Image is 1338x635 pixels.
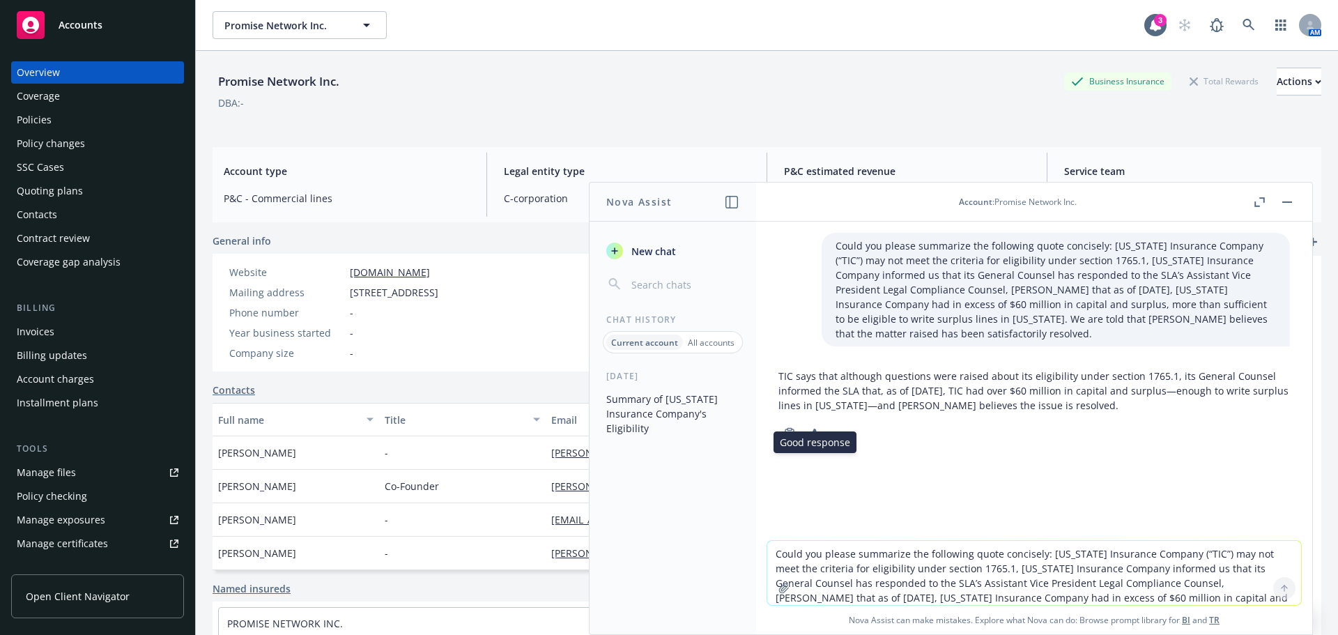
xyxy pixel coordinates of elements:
[17,132,85,155] div: Policy changes
[551,513,725,526] a: [EMAIL_ADDRESS][DOMAIN_NAME]
[17,204,57,226] div: Contacts
[1277,68,1321,95] button: Actions
[590,370,756,382] div: [DATE]
[17,533,108,555] div: Manage certificates
[17,227,90,250] div: Contract review
[629,244,676,259] span: New chat
[385,445,388,460] span: -
[606,194,672,209] h1: Nova Assist
[17,109,52,131] div: Policies
[11,461,184,484] a: Manage files
[11,368,184,390] a: Account charges
[1064,72,1171,90] div: Business Insurance
[17,556,87,579] div: Manage claims
[504,164,750,178] span: Legal entity type
[1267,11,1295,39] a: Switch app
[17,180,83,202] div: Quoting plans
[224,18,345,33] span: Promise Network Inc.
[17,85,60,107] div: Coverage
[213,581,291,596] a: Named insureds
[229,305,344,320] div: Phone number
[551,546,803,560] a: [PERSON_NAME][EMAIL_ADDRESS][DOMAIN_NAME]
[11,156,184,178] a: SSC Cases
[11,509,184,531] a: Manage exposures
[17,461,76,484] div: Manage files
[11,251,184,273] a: Coverage gap analysis
[17,321,54,343] div: Invoices
[379,403,546,436] button: Title
[17,509,105,531] div: Manage exposures
[385,512,388,527] span: -
[504,191,750,206] span: C-corporation
[546,403,823,436] button: Email
[762,606,1307,634] span: Nova Assist can make mistakes. Explore what Nova can do: Browse prompt library for and
[611,337,678,349] p: Current account
[17,392,98,414] div: Installment plans
[783,427,796,440] svg: Copy to clipboard
[1203,11,1231,39] a: Report a Bug
[218,546,296,560] span: [PERSON_NAME]
[229,265,344,280] div: Website
[11,85,184,107] a: Coverage
[780,435,850,450] p: Good response
[218,445,296,460] span: [PERSON_NAME]
[959,196,992,208] span: Account
[1209,614,1220,626] a: TR
[11,301,184,315] div: Billing
[229,326,344,340] div: Year business started
[1182,614,1190,626] a: BI
[778,369,1290,413] p: TIC says that although questions were raised about its eligibility under section 1765.1, its Gene...
[1171,11,1199,39] a: Start snowing
[11,227,184,250] a: Contract review
[11,442,184,456] div: Tools
[224,164,470,178] span: Account type
[11,344,184,367] a: Billing updates
[385,413,525,427] div: Title
[1154,14,1167,26] div: 3
[784,164,1030,178] span: P&C estimated revenue
[350,326,353,340] span: -
[551,480,803,493] a: [PERSON_NAME][EMAIL_ADDRESS][DOMAIN_NAME]
[17,368,94,390] div: Account charges
[11,109,184,131] a: Policies
[213,234,271,248] span: General info
[1064,164,1310,178] span: Service team
[350,346,353,360] span: -
[224,191,470,206] span: P&C - Commercial lines
[26,589,130,604] span: Open Client Navigator
[17,61,60,84] div: Overview
[17,485,87,507] div: Policy checking
[11,321,184,343] a: Invoices
[17,344,87,367] div: Billing updates
[229,346,344,360] div: Company size
[350,266,430,279] a: [DOMAIN_NAME]
[229,285,344,300] div: Mailing address
[59,20,102,31] span: Accounts
[11,533,184,555] a: Manage certificates
[11,485,184,507] a: Policy checking
[590,314,756,326] div: Chat History
[227,617,343,630] a: PROMISE NETWORK INC.
[601,238,745,263] button: New chat
[11,132,184,155] a: Policy changes
[629,275,739,294] input: Search chats
[17,156,64,178] div: SSC Cases
[218,95,244,110] div: DBA: -
[11,180,184,202] a: Quoting plans
[1305,234,1321,250] a: add
[218,479,296,494] span: [PERSON_NAME]
[551,446,803,459] a: [PERSON_NAME][EMAIL_ADDRESS][DOMAIN_NAME]
[551,413,802,427] div: Email
[350,305,353,320] span: -
[959,196,1077,208] div: : Promise Network Inc.
[218,413,358,427] div: Full name
[350,285,438,300] span: [STREET_ADDRESS]
[11,6,184,45] a: Accounts
[836,238,1276,341] p: Could you please summarize the following quote concisely: [US_STATE] Insurance Company (“TIC”) ma...
[213,403,379,436] button: Full name
[213,72,345,91] div: Promise Network Inc.
[11,392,184,414] a: Installment plans
[11,204,184,226] a: Contacts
